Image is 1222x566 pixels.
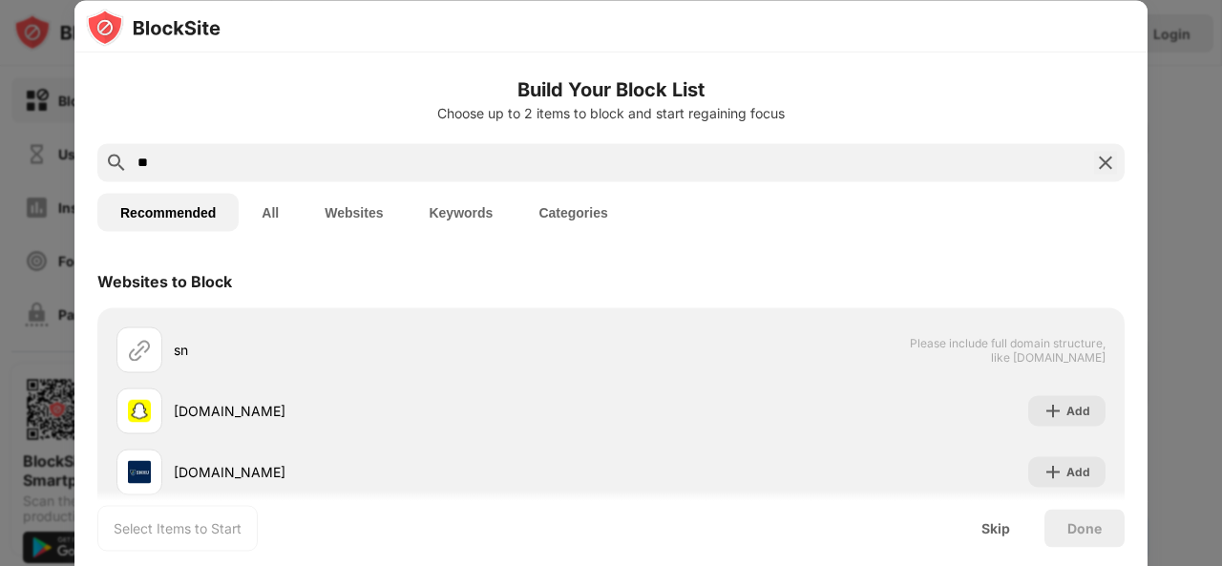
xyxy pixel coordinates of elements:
button: All [239,193,302,231]
h6: Build Your Block List [97,74,1125,103]
img: favicons [128,399,151,422]
div: Done [1067,520,1102,535]
button: Recommended [97,193,239,231]
button: Keywords [406,193,516,231]
div: sn [174,340,611,360]
img: logo-blocksite.svg [86,8,221,46]
img: url.svg [128,338,151,361]
button: Websites [302,193,406,231]
div: Add [1066,401,1090,420]
div: Websites to Block [97,271,232,290]
div: Add [1066,462,1090,481]
div: [DOMAIN_NAME] [174,462,611,482]
div: Select Items to Start [114,518,242,537]
img: favicons [128,460,151,483]
img: search-close [1094,151,1117,174]
div: Skip [981,520,1010,535]
img: search.svg [105,151,128,174]
div: [DOMAIN_NAME] [174,401,611,421]
button: Categories [516,193,630,231]
div: Choose up to 2 items to block and start regaining focus [97,105,1125,120]
span: Please include full domain structure, like [DOMAIN_NAME] [909,335,1106,364]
